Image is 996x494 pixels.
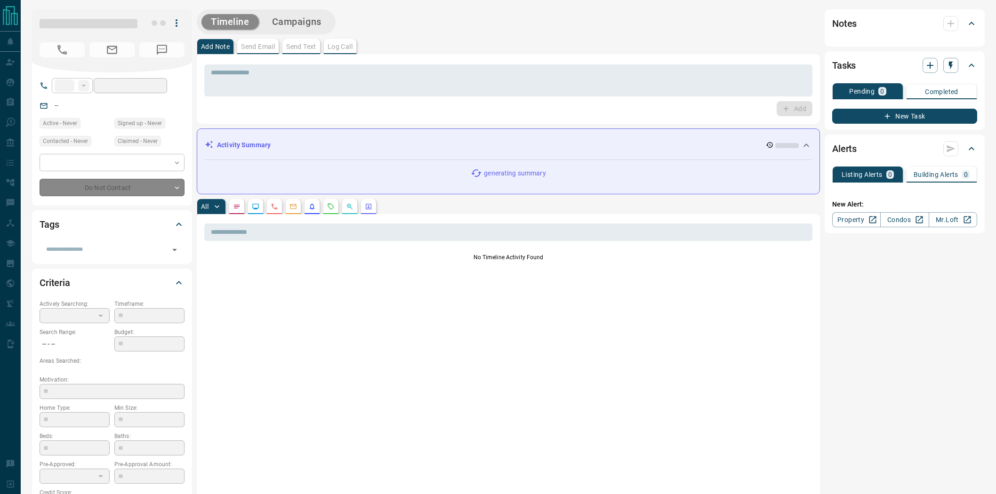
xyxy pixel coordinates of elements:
[40,460,110,469] p: Pre-Approved:
[40,336,110,352] p: -- - --
[252,203,259,210] svg: Lead Browsing Activity
[40,328,110,336] p: Search Range:
[849,88,875,95] p: Pending
[832,58,856,73] h2: Tasks
[832,54,977,77] div: Tasks
[89,42,135,57] span: No Email
[842,171,883,178] p: Listing Alerts
[43,136,88,146] span: Contacted - Never
[40,375,185,384] p: Motivation:
[114,404,185,412] p: Min Size:
[40,179,185,196] div: Do Not Contact
[40,300,110,308] p: Actively Searching:
[289,203,297,210] svg: Emails
[139,42,185,57] span: No Number
[217,140,271,150] p: Activity Summary
[929,212,977,227] a: Mr.Loft
[204,253,812,262] p: No Timeline Activity Found
[346,203,353,210] svg: Opportunities
[55,102,58,109] a: --
[40,432,110,440] p: Beds:
[114,432,185,440] p: Baths:
[832,212,881,227] a: Property
[880,88,884,95] p: 0
[832,199,977,209] p: New Alert:
[832,137,977,160] div: Alerts
[233,203,241,210] svg: Notes
[365,203,372,210] svg: Agent Actions
[114,300,185,308] p: Timeframe:
[118,119,162,128] span: Signed up - Never
[168,243,181,256] button: Open
[964,171,968,178] p: 0
[327,203,335,210] svg: Requests
[114,460,185,469] p: Pre-Approval Amount:
[832,141,857,156] h2: Alerts
[201,43,230,50] p: Add Note
[914,171,958,178] p: Building Alerts
[263,14,331,30] button: Campaigns
[40,42,85,57] span: No Number
[40,404,110,412] p: Home Type:
[40,357,185,365] p: Areas Searched:
[40,213,185,236] div: Tags
[832,12,977,35] div: Notes
[40,275,70,290] h2: Criteria
[271,203,278,210] svg: Calls
[925,88,958,95] p: Completed
[880,212,929,227] a: Condos
[201,203,209,210] p: All
[114,328,185,336] p: Budget:
[118,136,158,146] span: Claimed - Never
[832,109,977,124] button: New Task
[205,136,812,154] div: Activity Summary
[43,119,77,128] span: Active - Never
[888,171,892,178] p: 0
[484,168,546,178] p: generating summary
[201,14,259,30] button: Timeline
[832,16,857,31] h2: Notes
[40,271,185,294] div: Criteria
[308,203,316,210] svg: Listing Alerts
[40,217,59,232] h2: Tags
